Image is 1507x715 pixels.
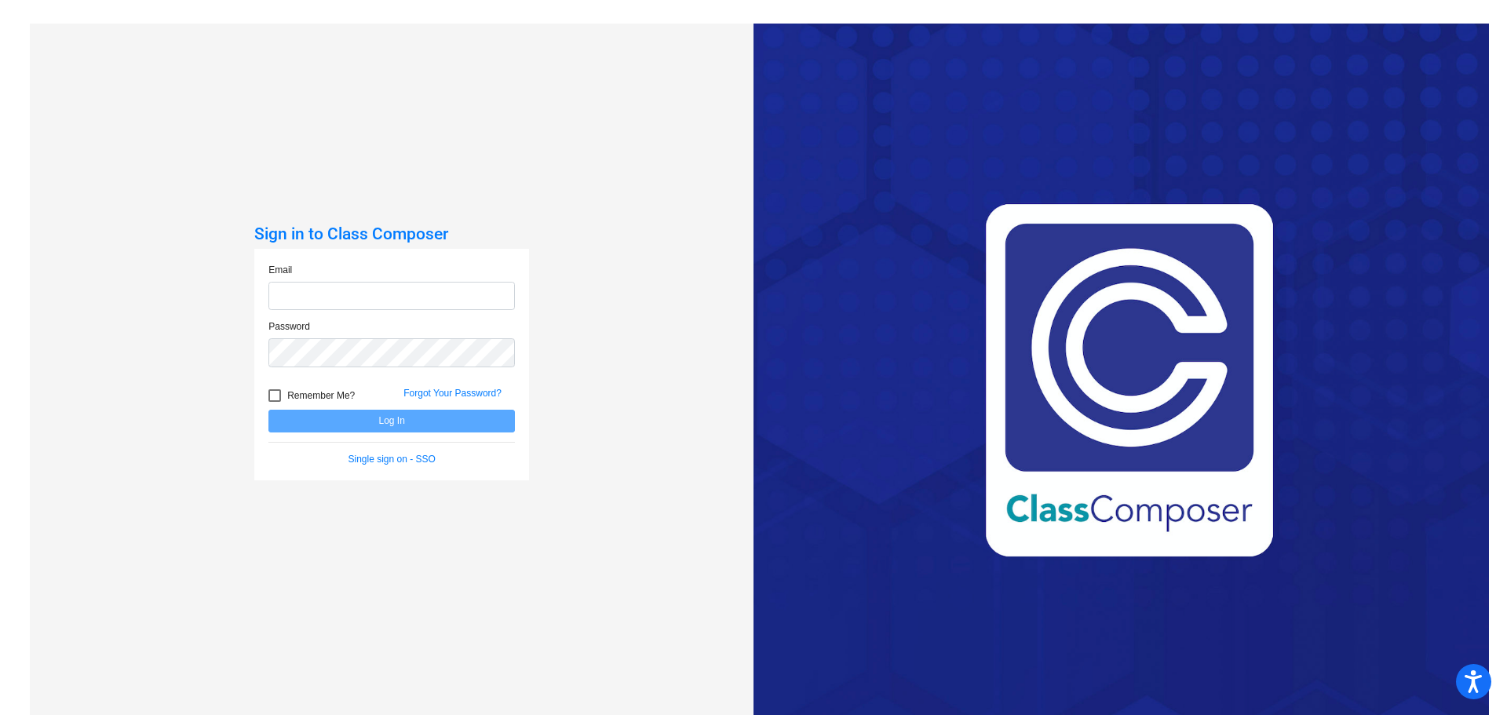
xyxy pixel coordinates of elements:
h3: Sign in to Class Composer [254,224,529,244]
a: Single sign on - SSO [348,454,436,465]
a: Forgot Your Password? [403,388,502,399]
span: Remember Me? [287,386,355,405]
button: Log In [268,410,515,432]
label: Email [268,263,292,277]
label: Password [268,319,310,334]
